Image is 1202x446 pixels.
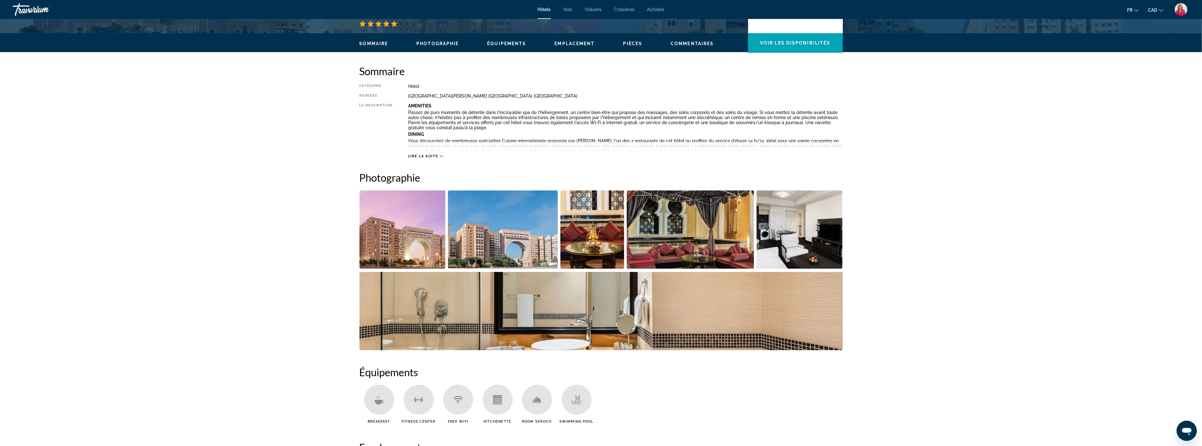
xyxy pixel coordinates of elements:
span: fr [1127,8,1133,13]
div: Catégorie [359,84,392,89]
button: Emplacement [555,41,595,46]
a: Croisières [614,7,635,12]
button: Open full-screen image slider [627,190,754,269]
div: [GEOGRAPHIC_DATA][PERSON_NAME] [GEOGRAPHIC_DATA] [GEOGRAPHIC_DATA] [408,93,843,99]
span: Kitchenette [484,419,511,424]
p: Vous découvrirez de nombreuses spécialités Cuisine internationale proposée par [PERSON_NAME], l'u... [408,138,843,154]
span: Fitness Center [402,419,435,424]
h2: Sommaire [359,65,843,77]
button: Change currency [1148,5,1163,15]
img: 2Q== [1175,3,1187,16]
h2: Photographie [359,171,843,184]
button: Open full-screen image slider [448,190,558,269]
button: Équipements [487,41,526,46]
div: Adresse [359,93,392,99]
button: Open full-screen image slider [757,190,843,269]
button: Open full-screen image slider [560,190,625,269]
a: Voitures [585,7,602,12]
a: Travorium [13,1,76,18]
button: Sommaire [359,41,388,46]
span: Swimming Pool [559,419,593,424]
span: Free WiFi [448,419,468,424]
a: Vols [564,7,572,12]
span: Lire la suite [408,154,438,158]
button: Pièces [623,41,643,46]
button: Open full-screen image slider [359,272,843,351]
span: Voir les disponibilités [760,40,830,45]
div: Hotel [408,84,843,89]
button: Voir les disponibilités [748,33,843,53]
button: Open full-screen image slider [359,190,446,269]
div: La description [359,103,392,151]
b: Dining [408,132,424,137]
a: Activités [647,7,665,12]
span: Breakfast [368,419,390,424]
iframe: Bouton de lancement de la fenêtre de messagerie [1177,421,1197,441]
button: User Menu [1173,3,1189,16]
button: Lire la suite [408,154,443,159]
span: Room Service [522,419,552,424]
span: CAD [1148,8,1157,13]
p: Passez de purs moments de détente dans l'incroyable spa de l'hébergement, un centre bien-être qui... [408,110,843,130]
button: Change language [1127,5,1139,15]
a: Hôtels [538,7,551,12]
button: Commentaires [671,41,714,46]
b: Amenities [408,103,432,108]
button: Photographie [416,41,459,46]
h2: Équipements [359,366,843,378]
